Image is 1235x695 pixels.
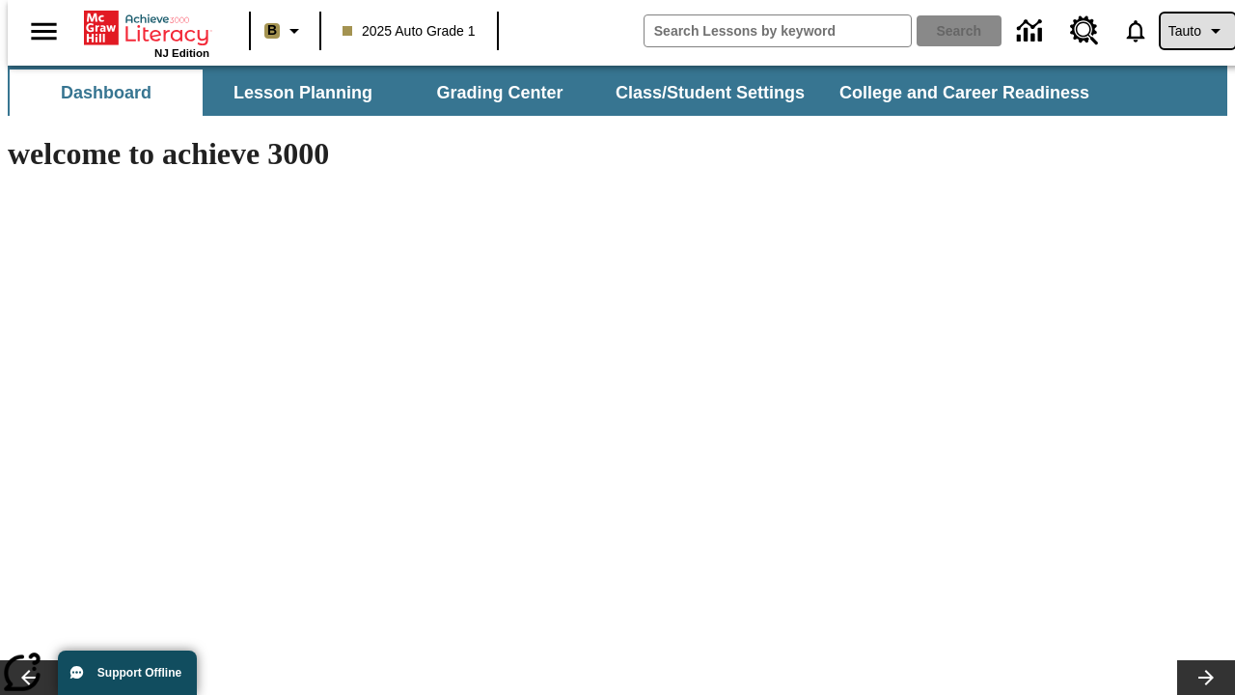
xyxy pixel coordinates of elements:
div: Home [84,7,209,59]
button: Profile/Settings [1161,14,1235,48]
button: Class/Student Settings [600,69,820,116]
div: SubNavbar [8,69,1107,116]
a: Data Center [1005,5,1058,58]
button: Boost Class color is light brown. Change class color [257,14,314,48]
button: Grading Center [403,69,596,116]
a: Resource Center, Will open in new tab [1058,5,1111,57]
span: B [267,18,277,42]
span: NJ Edition [154,47,209,59]
span: 2025 Auto Grade 1 [343,21,476,42]
button: Lesson carousel, Next [1177,660,1235,695]
button: Lesson Planning [206,69,399,116]
button: Support Offline [58,651,197,695]
h1: welcome to achieve 3000 [8,136,841,172]
span: Tauto [1168,21,1201,42]
button: Open side menu [15,3,72,60]
input: search field [645,15,911,46]
span: Support Offline [97,666,181,680]
button: College and Career Readiness [824,69,1105,116]
div: SubNavbar [8,66,1227,116]
a: Notifications [1111,6,1161,56]
button: Dashboard [10,69,203,116]
a: Home [84,9,209,47]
